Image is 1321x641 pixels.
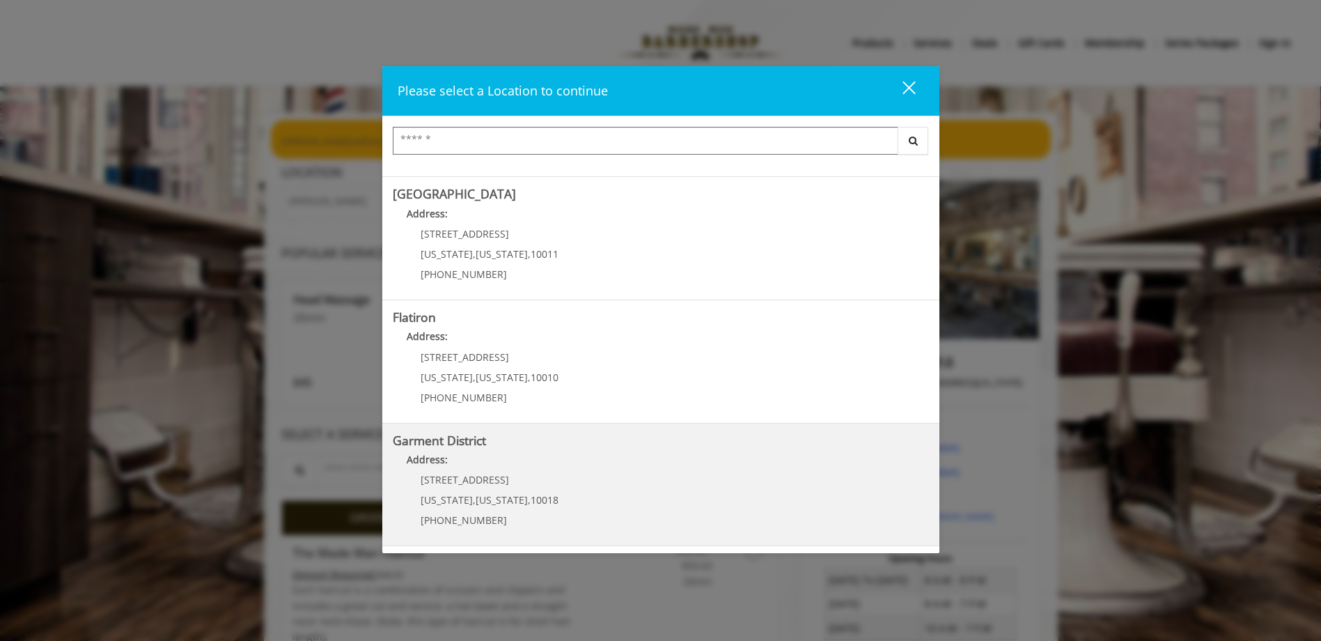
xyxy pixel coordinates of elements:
span: [PHONE_NUMBER] [421,268,507,281]
span: , [528,247,531,261]
div: Center Select [393,127,929,162]
b: Address: [407,207,448,220]
b: Address: [407,330,448,343]
span: [US_STATE] [421,247,473,261]
span: [PHONE_NUMBER] [421,391,507,404]
span: 10018 [531,493,558,507]
span: , [528,493,531,507]
b: [GEOGRAPHIC_DATA] [393,185,516,202]
span: [US_STATE] [476,371,528,384]
b: Flatiron [393,309,436,325]
span: [US_STATE] [476,247,528,261]
span: 10010 [531,371,558,384]
span: , [473,493,476,507]
span: [US_STATE] [421,371,473,384]
button: close dialog [877,77,924,105]
span: [US_STATE] [421,493,473,507]
span: [STREET_ADDRESS] [421,227,509,240]
b: Address: [407,453,448,466]
div: close dialog [886,80,914,101]
span: Please select a Location to continue [398,82,608,99]
span: [PHONE_NUMBER] [421,513,507,527]
span: 10011 [531,247,558,261]
span: [STREET_ADDRESS] [421,350,509,364]
span: , [528,371,531,384]
span: [STREET_ADDRESS] [421,473,509,486]
i: Search button [905,136,921,146]
input: Search Center [393,127,898,155]
span: , [473,371,476,384]
span: [US_STATE] [476,493,528,507]
span: , [473,247,476,261]
b: Garment District [393,432,486,449]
